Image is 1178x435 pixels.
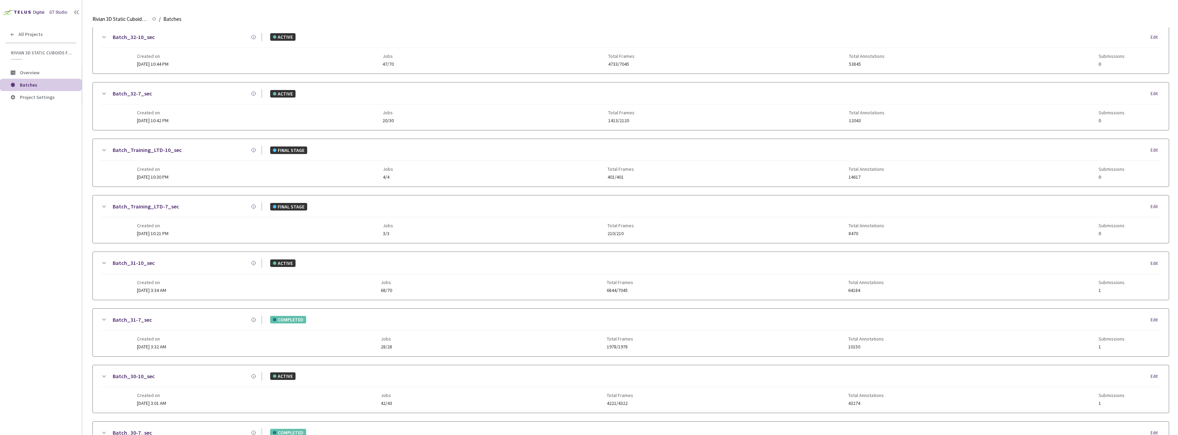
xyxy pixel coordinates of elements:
div: Batch_31-7_secCOMPLETEDEditCreated on[DATE] 3:32 AMJobs28/28Total Frames1978/1978Total Annotation... [93,309,1169,356]
div: ACTIVE [270,33,296,41]
div: Edit [1151,90,1162,97]
div: Edit [1151,260,1162,267]
div: GT Studio [49,9,67,16]
div: Edit [1151,147,1162,154]
span: Total Frames [607,223,634,228]
span: Total Annotations [849,166,884,172]
span: 42/43 [381,401,392,406]
span: Jobs [383,223,393,228]
span: Jobs [381,393,392,398]
div: Batch_32-10_secACTIVEEditCreated on[DATE] 10:44 PMJobs47/70Total Frames4733/7045Total Annotations... [93,26,1169,74]
div: Batch_Training_LTD-10_secFINAL STAGEEditCreated on[DATE] 10:30 PMJobs4/4Total Frames401/401Total ... [93,139,1169,187]
a: Batch_31-10_sec [113,259,155,267]
span: [DATE] 10:21 PM [137,230,168,236]
span: [DATE] 10:42 PM [137,117,168,124]
div: FINAL STAGE [270,203,307,210]
span: Total Frames [608,110,635,115]
span: 1 [1099,288,1125,293]
span: 64184 [848,288,884,293]
span: Total Annotations [848,280,884,285]
span: Total Annotations [849,223,884,228]
span: 0 [1099,118,1125,123]
span: Rivian 3D Static Cuboids fixed[2024-25] [11,50,72,56]
span: [DATE] 3:34 AM [137,287,166,293]
span: 28/28 [381,344,392,349]
span: Submissions [1099,223,1125,228]
span: 0 [1099,231,1125,236]
span: [DATE] 10:44 PM [137,61,168,67]
a: Batch_31-7_sec [113,316,152,324]
div: Batch_30-10_secACTIVEEditCreated on[DATE] 3:01 AMJobs42/43Total Frames4221/4322Total Annotations4... [93,365,1169,413]
span: 12043 [849,118,885,123]
span: Total Frames [607,336,633,342]
div: Edit [1151,203,1162,210]
span: Total Frames [607,280,633,285]
span: 4733/7045 [608,62,635,67]
span: [DATE] 3:32 AM [137,344,166,350]
span: Jobs [383,53,394,59]
span: 20/30 [383,118,394,123]
a: Batch_30-10_sec [113,372,155,381]
span: Submissions [1099,393,1125,398]
span: Jobs [383,166,393,172]
span: Total Annotations [849,110,885,115]
span: Created on [137,166,168,172]
div: Batch_32-7_secACTIVEEditCreated on[DATE] 10:42 PMJobs20/30Total Frames1413/2120Total Annotations1... [93,82,1169,130]
span: Jobs [381,280,392,285]
span: 210/210 [607,231,634,236]
span: 10150 [848,344,884,349]
span: Jobs [383,110,394,115]
span: 4/4 [383,175,393,180]
span: Submissions [1099,110,1125,115]
span: Created on [137,336,166,342]
span: 43274 [848,401,884,406]
div: ACTIVE [270,259,296,267]
span: 1 [1099,401,1125,406]
span: Total Annotations [848,336,884,342]
div: ACTIVE [270,372,296,380]
span: Total Annotations [848,393,884,398]
span: Batches [20,82,37,88]
span: Created on [137,393,166,398]
span: 1413/2120 [608,118,635,123]
span: 53845 [849,62,885,67]
span: 14617 [849,175,884,180]
a: Batch_Training_LTD-7_sec [113,202,179,211]
span: Total Annotations [849,53,885,59]
span: Overview [20,69,39,76]
span: Rivian 3D Static Cuboids fixed[2024-25] [92,15,148,23]
div: Edit [1151,34,1162,41]
span: [DATE] 3:01 AM [137,400,166,406]
span: 401/401 [607,175,634,180]
div: Batch_Training_LTD-7_secFINAL STAGEEditCreated on[DATE] 10:21 PMJobs3/3Total Frames210/210Total A... [93,195,1169,243]
a: Batch_32-10_sec [113,33,155,41]
span: 0 [1099,175,1125,180]
li: / [159,15,161,23]
span: 1978/1978 [607,344,633,349]
span: All Projects [18,31,43,37]
span: Submissions [1099,53,1125,59]
span: Batches [163,15,181,23]
span: Created on [137,223,168,228]
div: Edit [1151,373,1162,380]
span: 3/3 [383,231,393,236]
span: 0 [1099,62,1125,67]
span: Created on [137,53,168,59]
span: Jobs [381,336,392,342]
span: Submissions [1099,336,1125,342]
span: Created on [137,280,166,285]
span: Submissions [1099,166,1125,172]
div: FINAL STAGE [270,146,307,154]
span: Project Settings [20,94,55,100]
span: 8470 [849,231,884,236]
span: Total Frames [608,53,635,59]
span: Total Frames [607,393,633,398]
span: 4221/4322 [607,401,633,406]
span: Submissions [1099,280,1125,285]
span: Created on [137,110,168,115]
span: 47/70 [383,62,394,67]
span: 1 [1099,344,1125,349]
div: Edit [1151,317,1162,323]
div: ACTIVE [270,90,296,98]
div: COMPLETED [270,316,306,323]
